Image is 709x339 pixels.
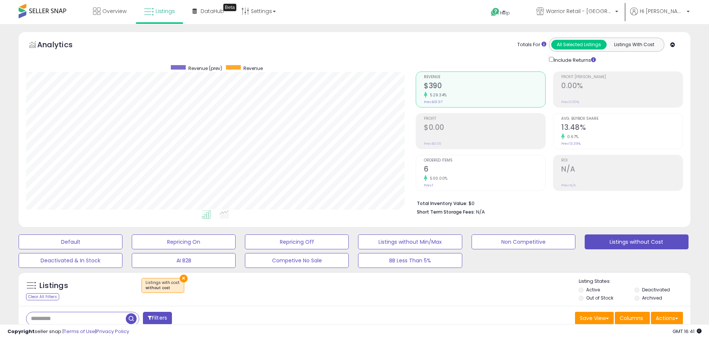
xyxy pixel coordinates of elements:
[543,55,605,64] div: Include Returns
[143,312,172,325] button: Filters
[424,159,545,163] span: Ordered Items
[476,208,485,215] span: N/A
[424,117,545,121] span: Profit
[424,165,545,175] h2: 6
[96,328,129,335] a: Privacy Policy
[64,328,95,335] a: Terms of Use
[132,253,236,268] button: AI B2B
[561,81,683,92] h2: 0.00%
[561,159,683,163] span: ROI
[651,312,683,324] button: Actions
[417,209,475,215] b: Short Term Storage Fees:
[546,7,613,15] span: Warrior Retail - [GEOGRAPHIC_DATA]
[424,75,545,79] span: Revenue
[39,281,68,291] h5: Listings
[585,234,689,249] button: Listings without Cost
[358,253,462,268] button: BB Less Than 5%
[640,7,684,15] span: Hi [PERSON_NAME]
[620,314,643,322] span: Columns
[223,4,236,11] div: Tooltip anchor
[417,198,677,207] li: $0
[561,100,579,104] small: Prev: 0.00%
[156,7,175,15] span: Listings
[491,7,500,17] i: Get Help
[606,40,662,49] button: Listings With Cost
[26,293,59,300] div: Clear All Filters
[37,39,87,52] h5: Analytics
[561,75,683,79] span: Profit [PERSON_NAME]
[188,65,222,71] span: Revenue (prev)
[19,253,122,268] button: Deactivated & In Stock
[245,234,349,249] button: Repricing Off
[565,134,579,140] small: 0.67%
[561,117,683,121] span: Avg. Buybox Share
[642,295,662,301] label: Archived
[424,123,545,133] h2: $0.00
[19,234,122,249] button: Default
[642,287,670,293] label: Deactivated
[586,287,600,293] label: Active
[586,295,613,301] label: Out of Stock
[146,280,180,291] span: Listings with cost :
[615,312,650,324] button: Columns
[243,65,263,71] span: Revenue
[472,234,575,249] button: Non Competitive
[7,328,129,335] div: seller snap | |
[201,7,224,15] span: DataHub
[485,2,524,24] a: Help
[424,141,441,146] small: Prev: $0.00
[358,234,462,249] button: Listings without Min/Max
[673,328,702,335] span: 2025-10-10 16:41 GMT
[561,165,683,175] h2: N/A
[630,7,690,24] a: Hi [PERSON_NAME]
[7,328,35,335] strong: Copyright
[551,40,607,49] button: All Selected Listings
[561,183,576,188] small: Prev: N/A
[427,176,448,181] small: 500.00%
[102,7,127,15] span: Overview
[424,81,545,92] h2: $390
[146,285,180,291] div: without cost
[579,278,690,285] p: Listing States:
[427,92,447,98] small: 529.34%
[575,312,614,324] button: Save View
[561,123,683,133] h2: 13.48%
[424,183,433,188] small: Prev: 1
[424,100,443,104] small: Prev: $61.97
[417,200,467,207] b: Total Inventory Value:
[561,141,581,146] small: Prev: 13.39%
[132,234,236,249] button: Repricing On
[517,41,546,48] div: Totals For
[180,275,188,282] button: ×
[500,10,510,16] span: Help
[245,253,349,268] button: Competive No Sale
